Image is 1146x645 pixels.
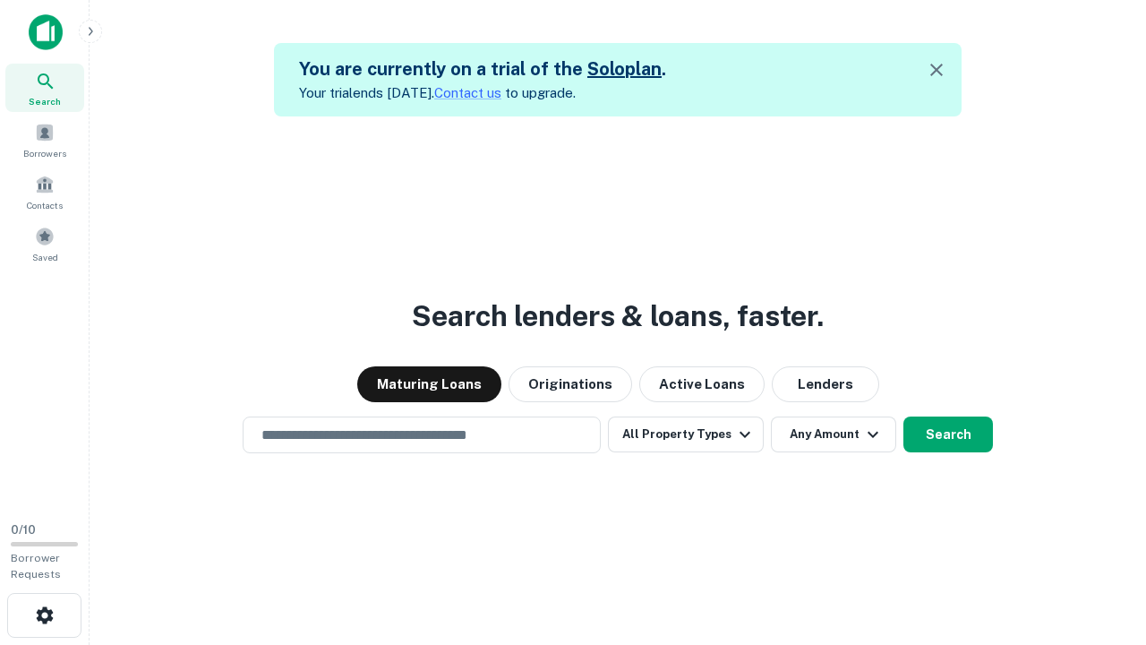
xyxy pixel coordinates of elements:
[587,58,662,80] a: Soloplan
[771,417,896,452] button: Any Amount
[412,295,824,338] h3: Search lenders & loans, faster.
[903,417,993,452] button: Search
[299,82,666,104] p: Your trial ends [DATE]. to upgrade.
[5,116,84,164] a: Borrowers
[509,366,632,402] button: Originations
[5,64,84,112] a: Search
[299,56,666,82] h5: You are currently on a trial of the .
[357,366,501,402] button: Maturing Loans
[608,417,764,452] button: All Property Types
[11,523,36,537] span: 0 / 10
[27,198,63,212] span: Contacts
[1056,502,1146,588] iframe: Chat Widget
[5,168,84,216] a: Contacts
[29,14,63,50] img: capitalize-icon.png
[11,552,61,580] span: Borrower Requests
[434,85,501,100] a: Contact us
[5,219,84,268] a: Saved
[772,366,879,402] button: Lenders
[29,94,61,108] span: Search
[32,250,58,264] span: Saved
[639,366,765,402] button: Active Loans
[23,146,66,160] span: Borrowers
